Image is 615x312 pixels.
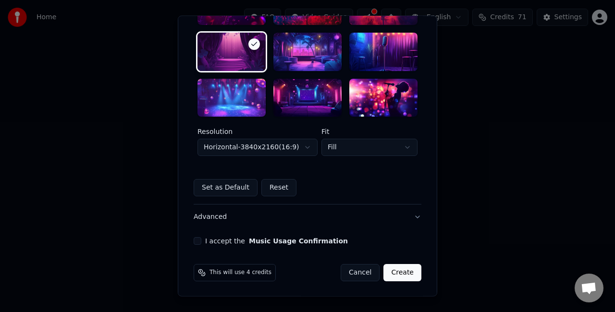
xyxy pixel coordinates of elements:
button: Reset [261,180,296,197]
button: I accept the [249,238,348,245]
label: Resolution [197,129,318,135]
button: Set as Default [194,180,258,197]
button: Advanced [194,205,421,230]
span: This will use 4 credits [209,269,271,277]
label: I accept the [205,238,348,245]
label: Fit [321,129,418,135]
button: Cancel [341,264,380,282]
button: Create [383,264,421,282]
